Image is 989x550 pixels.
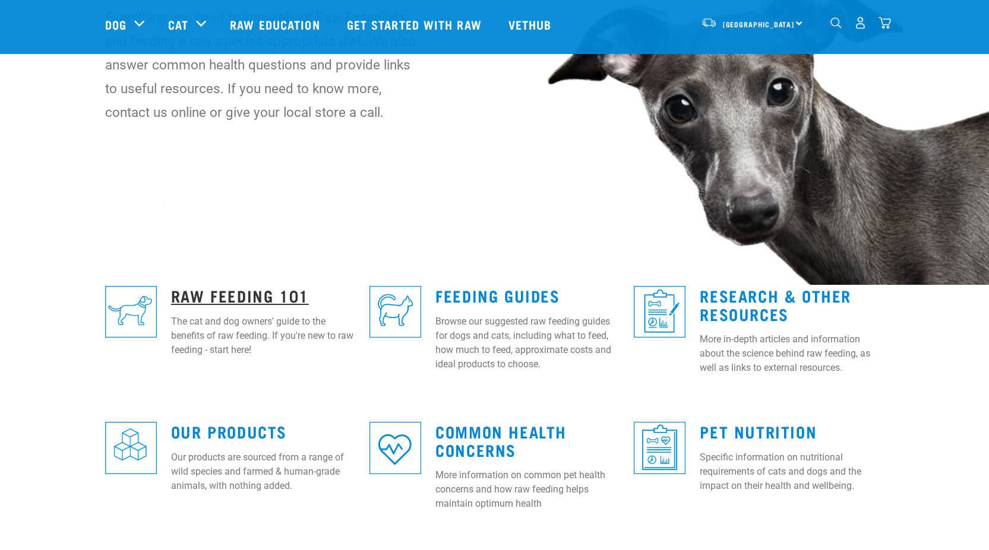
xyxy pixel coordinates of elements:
a: Research & Other Resources [700,291,851,318]
a: Raw Feeding 101 [171,291,309,300]
img: van-moving.png [701,17,717,28]
span: [GEOGRAPHIC_DATA] [723,22,795,26]
img: re-icons-healthcheck3-sq-blue.png [634,422,685,473]
a: Get started with Raw [335,1,497,48]
img: re-icons-cubes2-sq-blue.png [105,422,157,473]
img: home-icon@2x.png [879,17,891,29]
p: Specific information on nutritional requirements of cats and dogs and the impact on their health ... [700,450,884,493]
a: Pet Nutrition [700,427,817,435]
a: Vethub [497,1,567,48]
p: Everything you need to know about Raw Essentials and feeding a raw, species-appropriate diet. We ... [105,5,417,124]
a: Common Health Concerns [435,427,567,454]
p: More in-depth articles and information about the science behind raw feeding, as well as links to ... [700,332,884,375]
p: Our products are sourced from a range of wild species and farmed & human-grade animals, with noth... [171,450,355,493]
a: Our Products [171,427,287,435]
img: re-icons-cat2-sq-blue.png [369,286,421,338]
p: Browse our suggested raw feeding guides for dogs and cats, including what to feed, how much to fe... [435,314,620,371]
img: user.png [854,17,867,29]
img: re-icons-heart-sq-blue.png [369,422,421,473]
a: Cat [168,15,188,33]
p: The cat and dog owners' guide to the benefits of raw feeding. If you're new to raw feeding - star... [171,314,355,357]
img: re-icons-dog3-sq-blue.png [105,286,157,338]
a: Dog [105,15,127,33]
a: Feeding Guides [435,291,560,300]
a: Raw Education [218,1,334,48]
p: More information on common pet health concerns and how raw feeding helps maintain optimum health [435,468,620,511]
img: re-icons-healthcheck1-sq-blue.png [634,286,685,338]
img: home-icon-1@2x.png [830,17,842,28]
